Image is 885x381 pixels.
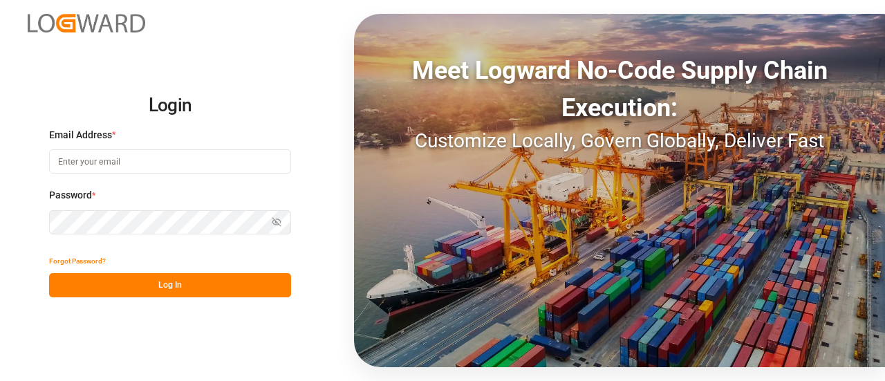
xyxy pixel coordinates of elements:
button: Forgot Password? [49,249,106,273]
button: Log In [49,273,291,297]
input: Enter your email [49,149,291,174]
h2: Login [49,84,291,128]
div: Customize Locally, Govern Globally, Deliver Fast [354,127,885,156]
img: Logward_new_orange.png [28,14,145,32]
span: Password [49,188,92,203]
div: Meet Logward No-Code Supply Chain Execution: [354,52,885,127]
span: Email Address [49,128,112,142]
